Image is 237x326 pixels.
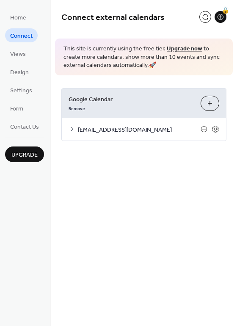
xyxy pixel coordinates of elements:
span: [EMAIL_ADDRESS][DOMAIN_NAME] [78,125,201,134]
a: Views [5,47,31,61]
a: Design [5,65,34,79]
a: Home [5,10,31,24]
span: Connect external calendars [61,9,165,26]
span: Remove [69,105,85,111]
span: Form [10,105,23,113]
a: Settings [5,83,37,97]
a: Connect [5,28,38,42]
span: Contact Us [10,123,39,132]
a: Form [5,101,28,115]
span: Upgrade [11,151,38,160]
span: Design [10,68,29,77]
button: Upgrade [5,146,44,162]
span: Settings [10,86,32,95]
a: Upgrade now [167,43,202,55]
span: Google Calendar [69,95,194,104]
a: Contact Us [5,119,44,133]
span: This site is currently using the free tier. to create more calendars, show more than 10 events an... [63,45,224,70]
span: Connect [10,32,33,41]
span: Views [10,50,26,59]
span: Home [10,14,26,22]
